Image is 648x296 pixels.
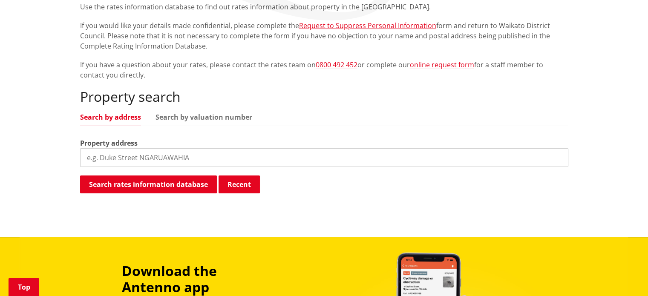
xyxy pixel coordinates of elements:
[80,114,141,121] a: Search by address
[410,60,474,69] a: online request form
[80,2,568,12] p: Use the rates information database to find out rates information about property in the [GEOGRAPHI...
[299,21,436,30] a: Request to Suppress Personal Information
[80,138,138,148] label: Property address
[316,60,357,69] a: 0800 492 452
[122,263,276,296] h3: Download the Antenno app
[80,89,568,105] h2: Property search
[80,148,568,167] input: e.g. Duke Street NGARUAWAHIA
[80,20,568,51] p: If you would like your details made confidential, please complete the form and return to Waikato ...
[80,60,568,80] p: If you have a question about your rates, please contact the rates team on or complete our for a s...
[9,278,39,296] a: Top
[80,175,217,193] button: Search rates information database
[609,260,639,291] iframe: Messenger Launcher
[156,114,252,121] a: Search by valuation number
[219,175,260,193] button: Recent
